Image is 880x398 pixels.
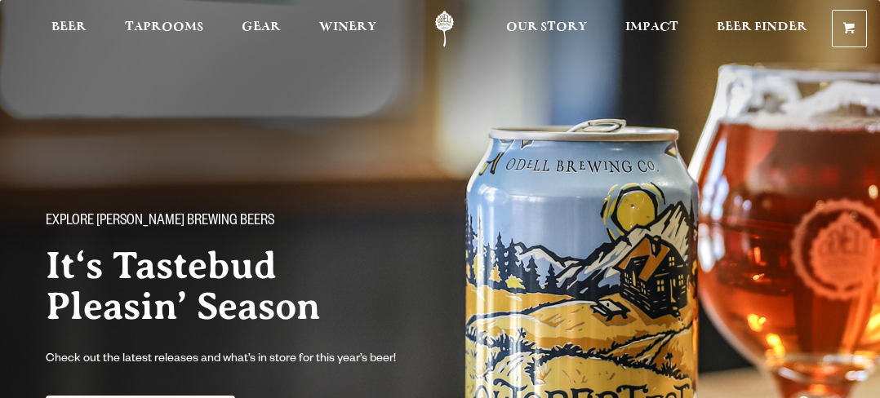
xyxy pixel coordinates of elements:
a: Winery [309,11,387,47]
span: Explore [PERSON_NAME] Brewing Beers [46,211,274,232]
h2: It‘s Tastebud Pleasin’ Season [46,245,398,327]
p: Check out the latest releases and what’s in store for this year’s beer! [46,350,398,369]
span: Impact [625,20,678,33]
a: Beer Finder [706,11,818,47]
span: Taprooms [125,20,203,33]
a: Impact [615,11,689,47]
span: Beer [51,20,87,33]
a: Gear [231,11,291,47]
span: Winery [319,20,376,33]
a: Taprooms [114,11,214,47]
a: Our Story [496,11,598,47]
a: Beer [41,11,97,47]
span: Our Story [506,20,587,33]
a: Odell Home [414,11,475,47]
span: Beer Finder [717,20,807,33]
span: Gear [242,20,281,33]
